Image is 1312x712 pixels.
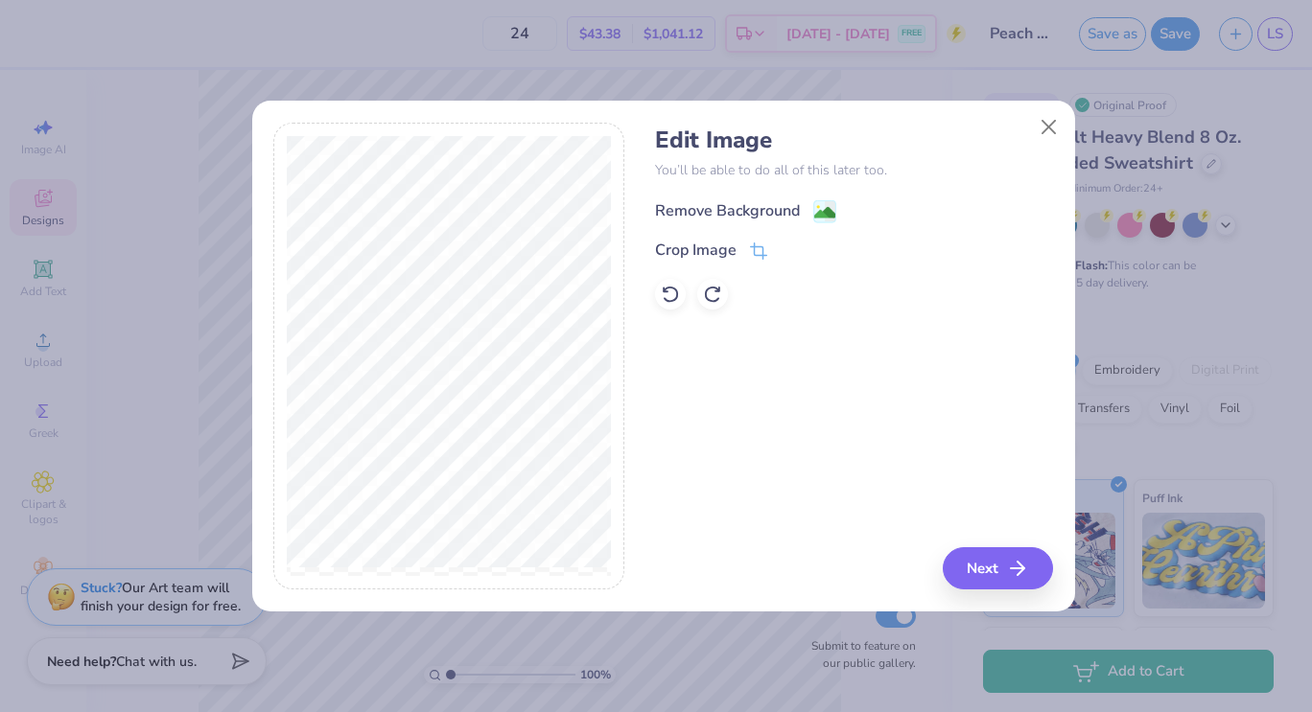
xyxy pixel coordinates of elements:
div: Remove Background [655,199,800,222]
div: Crop Image [655,239,737,262]
button: Next [943,547,1053,589]
h4: Edit Image [655,126,1053,154]
p: You’ll be able to do all of this later too. [655,160,1053,180]
button: Close [1030,109,1066,146]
